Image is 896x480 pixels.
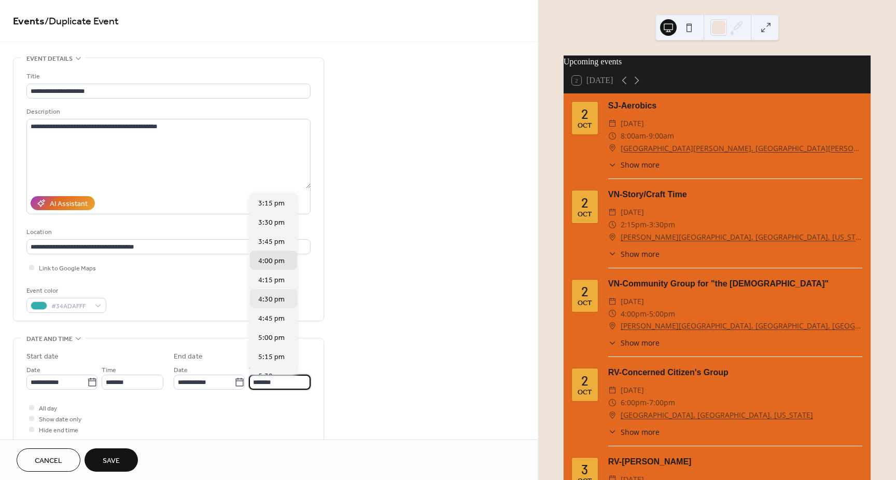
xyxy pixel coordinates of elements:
[621,142,862,155] a: [GEOGRAPHIC_DATA][PERSON_NAME], [GEOGRAPHIC_DATA][PERSON_NAME], [GEOGRAPHIC_DATA]
[608,384,617,396] div: ​
[647,218,649,231] span: -
[608,249,617,259] div: ​
[621,320,862,332] a: [PERSON_NAME][GEOGRAPHIC_DATA], [GEOGRAPHIC_DATA], [GEOGRAPHIC_DATA]
[608,409,617,421] div: ​
[17,448,80,472] button: Cancel
[258,352,285,363] span: 5:15 pm
[26,365,40,376] span: Date
[39,425,78,436] span: Hide end time
[621,130,646,142] span: 8:00am
[649,218,675,231] span: 3:30pm
[608,308,617,320] div: ​
[608,249,660,259] button: ​Show more
[608,218,617,231] div: ​
[581,107,589,120] div: 2
[608,117,617,130] div: ​
[39,403,57,414] span: All day
[608,337,660,348] button: ​Show more
[13,11,45,32] a: Events
[621,337,660,348] span: Show more
[581,285,589,298] div: 2
[608,159,660,170] button: ​Show more
[85,448,138,472] button: Save
[608,427,660,437] button: ​Show more
[608,100,862,112] div: SJ-Aerobics
[621,308,647,320] span: 4:00pm
[621,218,647,231] span: 2:15pm
[258,217,285,228] span: 3:30 pm
[26,334,73,345] span: Date and time
[258,371,285,382] span: 5:30 pm
[608,231,617,243] div: ​
[608,427,617,437] div: ​
[581,463,588,476] div: 3
[608,456,862,468] div: RV-[PERSON_NAME]
[649,130,674,142] span: 9:00am
[608,278,862,290] div: VN-Community Group for "the [DEMOGRAPHIC_DATA]"
[608,396,617,409] div: ​
[26,351,59,362] div: Start date
[621,427,660,437] span: Show more
[26,71,309,82] div: Title
[578,389,592,396] div: Oct
[258,237,285,248] span: 3:45 pm
[621,231,862,243] a: [PERSON_NAME][GEOGRAPHIC_DATA], [GEOGRAPHIC_DATA], [US_STATE]
[249,365,263,376] span: Time
[608,159,617,170] div: ​
[258,313,285,324] span: 4:45 pm
[581,374,589,387] div: 2
[621,206,644,218] span: [DATE]
[608,366,862,379] div: RV-Concerned Citizen's Group
[174,351,203,362] div: End date
[258,294,285,305] span: 4:30 pm
[578,122,592,129] div: Oct
[621,117,644,130] span: [DATE]
[103,456,120,467] span: Save
[621,384,644,396] span: [DATE]
[45,11,119,32] span: / Duplicate Event
[35,456,62,467] span: Cancel
[39,414,81,425] span: Show date only
[258,333,285,344] span: 5:00 pm
[649,308,675,320] span: 5:00pm
[31,196,95,210] button: AI Assistant
[621,409,813,421] a: [GEOGRAPHIC_DATA], [GEOGRAPHIC_DATA], [US_STATE]
[647,396,649,409] span: -
[608,188,862,201] div: VN-Story/Craft Time
[26,227,309,238] div: Location
[26,106,309,117] div: Description
[39,263,96,274] span: Link to Google Maps
[26,285,104,296] div: Event color
[647,308,649,320] span: -
[51,301,90,312] span: #34ADAFFF
[102,365,116,376] span: Time
[581,196,589,209] div: 2
[621,295,644,308] span: [DATE]
[621,396,647,409] span: 6:00pm
[258,256,285,267] span: 4:00 pm
[646,130,649,142] span: -
[608,320,617,332] div: ​
[608,130,617,142] div: ​
[26,53,73,64] span: Event details
[578,211,592,218] div: Oct
[608,337,617,348] div: ​
[608,295,617,308] div: ​
[258,275,285,286] span: 4:15 pm
[621,159,660,170] span: Show more
[608,142,617,155] div: ​
[621,249,660,259] span: Show more
[258,198,285,209] span: 3:15 pm
[174,365,188,376] span: Date
[564,56,871,68] div: Upcoming events
[50,199,88,210] div: AI Assistant
[578,300,592,307] div: Oct
[608,206,617,218] div: ​
[649,396,675,409] span: 7:00pm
